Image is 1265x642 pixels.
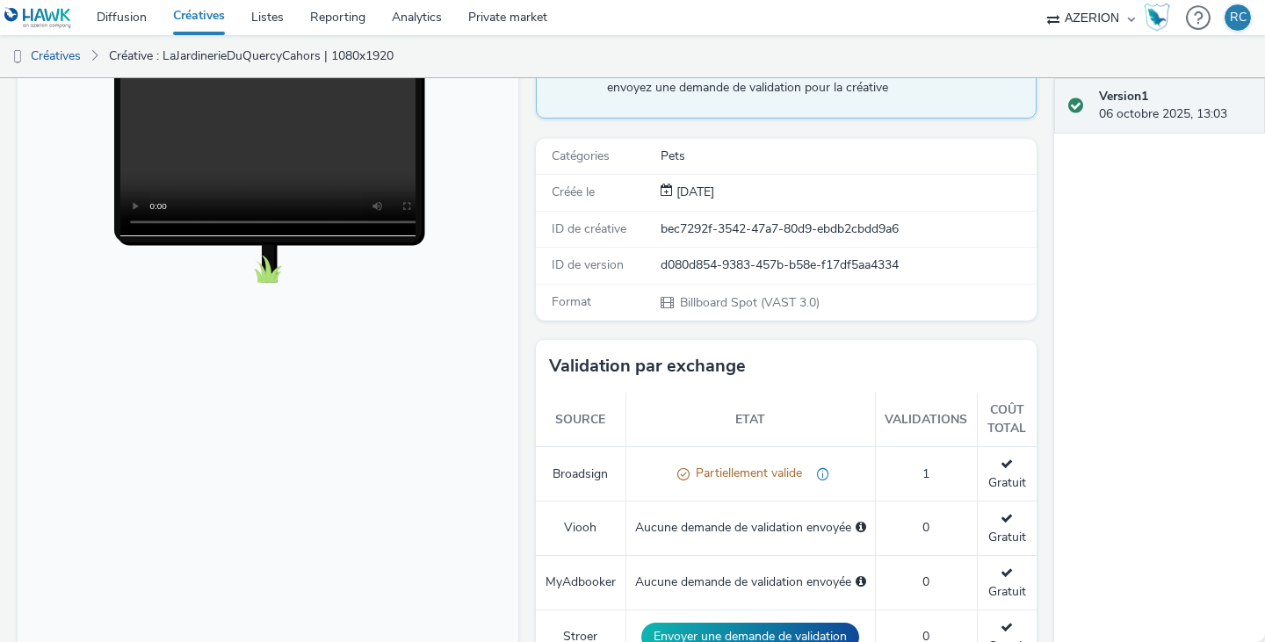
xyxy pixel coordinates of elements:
span: Créée le [552,184,595,200]
th: Source [536,393,625,446]
span: Billboard Spot (VAST 3.0) [678,294,820,311]
div: Pets [661,148,1035,165]
span: Format [552,293,591,310]
strong: Version 1 [1099,88,1148,105]
div: 06 octobre 2025, 13:03 [1099,88,1251,124]
span: Gratuit [988,510,1026,545]
li: Broadsign, VIOOH, [PERSON_NAME], MyAdbooker, Dax ou Phenix Digital : envoyez une demande de valid... [607,61,1027,97]
div: Sélectionnez un deal ci-dessous et cliquez sur Envoyer pour envoyer une demande de validation à V... [856,519,866,537]
div: Aucune demande de validation envoyée [635,573,866,591]
td: Viooh [536,501,625,556]
th: Coût total [977,393,1037,446]
h3: Validation par exchange [549,353,746,379]
div: Aucune demande de validation envoyée [635,519,866,537]
img: dooh [9,48,26,66]
div: bec7292f-3542-47a7-80d9-ebdb2cbdd9a6 [661,220,1035,238]
a: Créative : LaJardinerieDuQuercyCahors | 1080x1920 [100,35,402,77]
div: resolution [802,465,829,483]
span: ID de créative [552,220,626,237]
span: 0 [922,519,929,536]
span: 1 [922,465,929,482]
span: 0 [922,573,929,590]
span: Partiellement valide [690,465,802,481]
div: d080d854-9383-457b-b58e-f17df5aa4334 [661,256,1035,274]
td: Broadsign [536,447,625,501]
a: Hawk Academy [1144,4,1177,32]
td: MyAdbooker [536,556,625,610]
div: Sélectionnez un deal ci-dessous et cliquez sur Envoyer pour envoyer une demande de validation à M... [856,573,866,591]
div: RC [1230,4,1247,31]
span: Catégories [552,148,610,164]
span: [DATE] [673,184,714,200]
span: Gratuit [988,565,1026,599]
img: Hawk Academy [1144,4,1170,32]
th: Etat [625,393,875,446]
th: Validations [875,393,977,446]
div: Création 06 octobre 2025, 13:03 [673,184,714,201]
span: Gratuit [988,456,1026,490]
img: undefined Logo [4,7,72,29]
span: ID de version [552,256,624,273]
